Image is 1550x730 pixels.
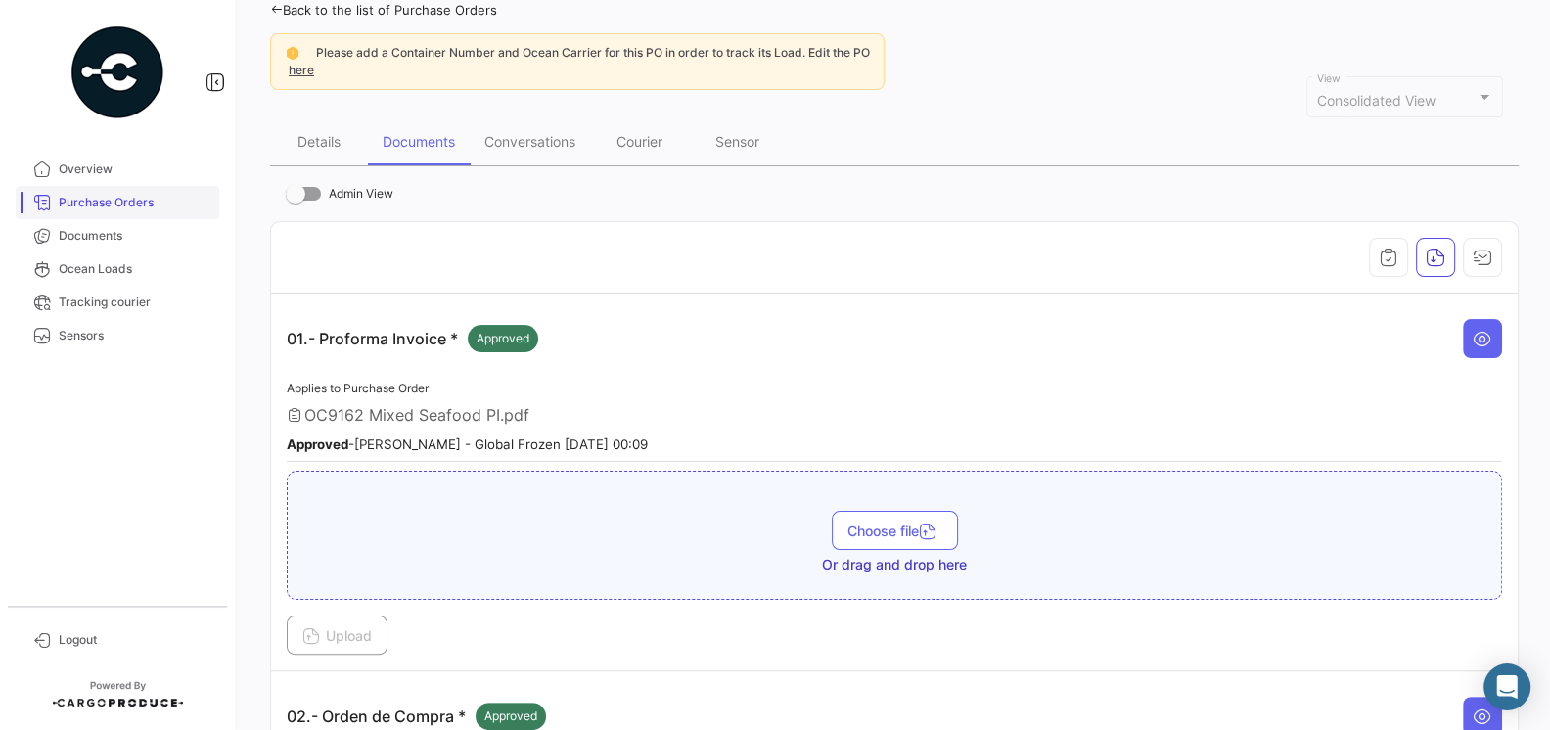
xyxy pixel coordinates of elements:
[1483,663,1530,710] div: Abrir Intercom Messenger
[847,523,942,539] span: Choose file
[302,627,372,644] span: Upload
[715,133,759,150] div: Sensor
[287,616,387,655] button: Upload
[329,182,393,205] span: Admin View
[270,2,497,18] a: Back to the list of Purchase Orders
[316,45,870,60] span: Please add a Container Number and Ocean Carrier for this PO in order to track its Load. Edit the PO
[59,631,211,649] span: Logout
[1317,92,1436,109] span: Consolidated View
[16,286,219,319] a: Tracking courier
[68,23,166,121] img: powered-by.png
[16,319,219,352] a: Sensors
[16,252,219,286] a: Ocean Loads
[59,260,211,278] span: Ocean Loads
[287,325,538,352] p: 01.- Proforma Invoice *
[287,436,648,452] small: - [PERSON_NAME] - Global Frozen [DATE] 00:09
[16,219,219,252] a: Documents
[59,294,211,311] span: Tracking courier
[285,63,318,77] a: here
[822,555,967,574] span: Or drag and drop here
[484,133,575,150] div: Conversations
[16,186,219,219] a: Purchase Orders
[59,194,211,211] span: Purchase Orders
[59,227,211,245] span: Documents
[304,405,529,425] span: OC9162 Mixed Seafood PI.pdf
[59,327,211,344] span: Sensors
[16,153,219,186] a: Overview
[832,511,958,550] button: Choose file
[287,381,429,395] span: Applies to Purchase Order
[484,707,537,725] span: Approved
[616,133,662,150] div: Courier
[287,436,348,452] b: Approved
[287,703,546,730] p: 02.- Orden de Compra *
[59,160,211,178] span: Overview
[477,330,529,347] span: Approved
[297,133,341,150] div: Details
[383,133,455,150] div: Documents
